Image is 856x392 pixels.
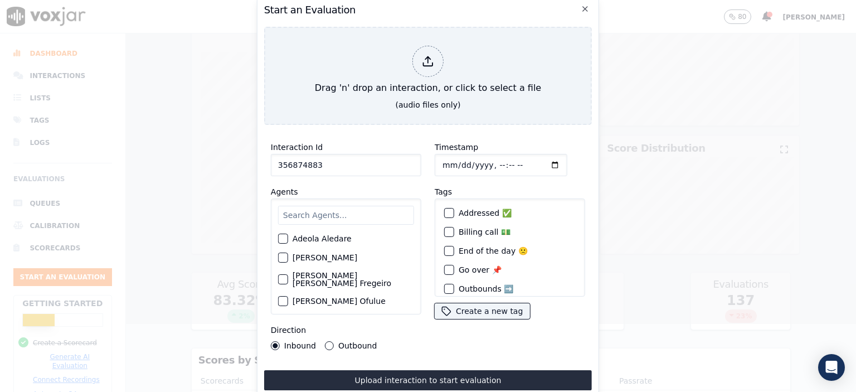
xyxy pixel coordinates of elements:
div: (audio files only) [396,99,461,110]
label: Agents [271,187,298,196]
label: [PERSON_NAME] [PERSON_NAME] Fregeiro [293,272,414,287]
label: Tags [435,187,452,196]
label: Outbound [338,342,377,350]
label: Billing call 💵 [459,228,510,236]
label: End of the day 🙁 [459,247,528,255]
label: Direction [271,326,306,335]
div: Open Intercom Messenger [818,354,845,381]
input: Search Agents... [278,206,414,225]
label: [PERSON_NAME] [293,254,357,262]
label: Inbound [284,342,316,350]
label: Go over 📌 [459,266,502,274]
div: Drag 'n' drop an interaction, or click to select a file [310,41,546,99]
label: Addressed ✅ [459,209,512,217]
input: reference id, file name, etc [271,154,421,176]
label: Adeola Aledare [293,235,352,243]
button: Upload interaction to start evaluation [264,370,592,390]
h2: Start an Evaluation [264,2,592,18]
button: Create a new tag [435,303,529,319]
button: Drag 'n' drop an interaction, or click to select a file (audio files only) [264,27,592,125]
label: Interaction Id [271,143,323,152]
label: [PERSON_NAME] Ofulue [293,297,386,305]
label: Outbounds ➡️ [459,285,513,293]
label: Timestamp [435,143,478,152]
